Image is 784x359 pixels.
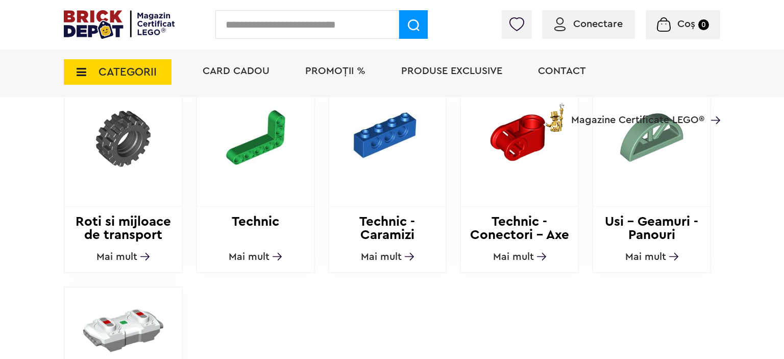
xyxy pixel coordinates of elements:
a: Card Cadou [203,66,269,76]
a: Mai mult [229,252,282,262]
span: Mai mult [229,252,269,262]
span: Conectare [573,19,623,29]
h2: Technic - Conectori - Axe [461,215,578,242]
span: Mai mult [96,252,137,262]
span: Coș [677,19,695,29]
a: Mai mult [361,252,414,262]
span: Magazine Certificate LEGO® [571,102,704,125]
h2: Technic [197,215,314,242]
span: CATEGORII [99,66,157,78]
span: Mai mult [361,252,402,262]
h2: Technic - Caramizi [329,215,446,242]
a: Produse exclusive [401,66,502,76]
a: Conectare [554,19,623,29]
a: Mai mult [625,252,678,262]
span: Mai mult [493,252,534,262]
a: PROMOȚII % [305,66,365,76]
a: Contact [538,66,586,76]
small: 0 [698,19,709,30]
a: Magazine Certificate LEGO® [704,102,720,112]
span: Mai mult [625,252,666,262]
a: Mai mult [96,252,150,262]
a: Mai mult [493,252,546,262]
h2: Usi - Geamuri - Panouri [593,215,710,242]
h2: Roti si mijloace de transport [65,215,182,242]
